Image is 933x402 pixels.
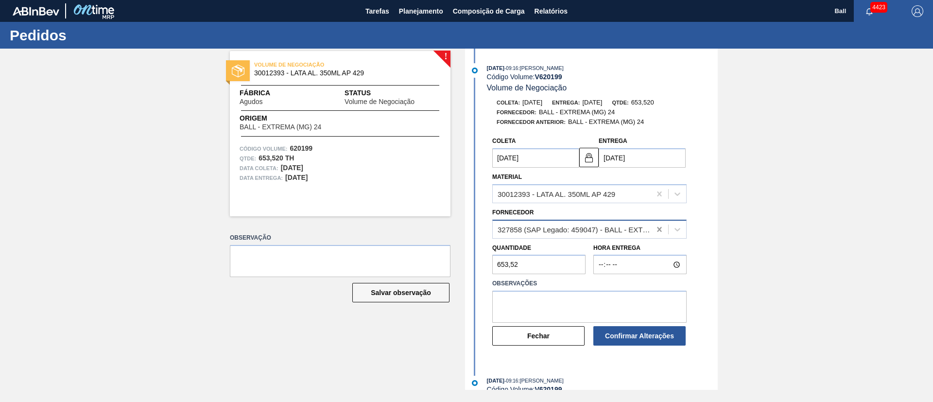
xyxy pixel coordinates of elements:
span: Composição de Carga [453,5,525,17]
div: Código Volume: [487,73,718,81]
label: Hora Entrega [593,241,687,255]
button: Salvar observação [352,283,449,302]
span: Data coleta: [240,163,278,173]
strong: V 620199 [535,73,562,81]
span: Tarefas [365,5,389,17]
strong: 620199 [290,144,312,152]
span: Entrega: [552,100,580,105]
span: Volume de Negociação [487,84,567,92]
h1: Pedidos [10,30,182,41]
input: dd/mm/yyyy [492,148,579,168]
img: TNhmsLtSVTkK8tSr43FrP2fwEKptu5GPRR3wAAAABJRU5ErkJggg== [13,7,59,16]
span: BALL - EXTREMA (MG) 24 [240,123,321,131]
input: dd/mm/yyyy [599,148,686,168]
img: atual [472,380,478,386]
span: Fábrica [240,88,293,98]
span: : [PERSON_NAME] [518,378,564,384]
span: 653,520 [631,99,654,106]
span: Planejamento [399,5,443,17]
button: locked [579,148,599,167]
span: - 09:16 [504,378,518,384]
span: Relatórios [535,5,568,17]
span: [DATE] [522,99,542,106]
span: VOLUME DE NEGOCIAÇÃO [254,60,390,70]
span: Volume de Negociação [345,98,415,105]
span: [DATE] [582,99,602,106]
span: 30012393 - LATA AL. 350ML AP 429 [254,70,431,77]
strong: [DATE] [281,164,303,172]
button: Notificações [854,4,885,18]
img: Logout [912,5,923,17]
span: BALL - EXTREMA (MG) 24 [539,108,615,116]
strong: 653,520 TH [259,154,294,162]
label: Coleta [492,138,516,144]
span: Fornecedor: [497,109,536,115]
label: Entrega [599,138,627,144]
label: Quantidade [492,245,531,251]
label: Material [492,174,522,180]
span: Coleta: [497,100,520,105]
div: 30012393 - LATA AL. 350ML AP 429 [498,190,615,198]
span: BALL - EXTREMA (MG) 24 [568,118,644,125]
button: Confirmar Alterações [593,326,686,346]
span: - 09:16 [504,66,518,71]
button: Fechar [492,326,585,346]
span: Código Volume: [240,144,287,154]
label: Observações [492,277,687,291]
img: locked [583,152,595,163]
span: Status [345,88,441,98]
span: Qtde: [612,100,628,105]
span: Origem [240,113,349,123]
span: Fornecedor Anterior: [497,119,566,125]
strong: V 620199 [535,385,562,393]
span: Agudos [240,98,262,105]
span: [DATE] [487,65,504,71]
span: Qtde : [240,154,256,163]
strong: [DATE] [285,174,308,181]
label: Fornecedor [492,209,534,216]
span: [DATE] [487,378,504,384]
img: status [232,65,244,77]
img: atual [472,68,478,73]
span: : [PERSON_NAME] [518,65,564,71]
span: Data entrega: [240,173,283,183]
label: Observação [230,231,450,245]
span: 4423 [870,2,887,13]
div: 327858 (SAP Legado: 459047) - BALL - EXTREMA (MG) 24 [498,225,652,233]
div: Código Volume: [487,385,718,393]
